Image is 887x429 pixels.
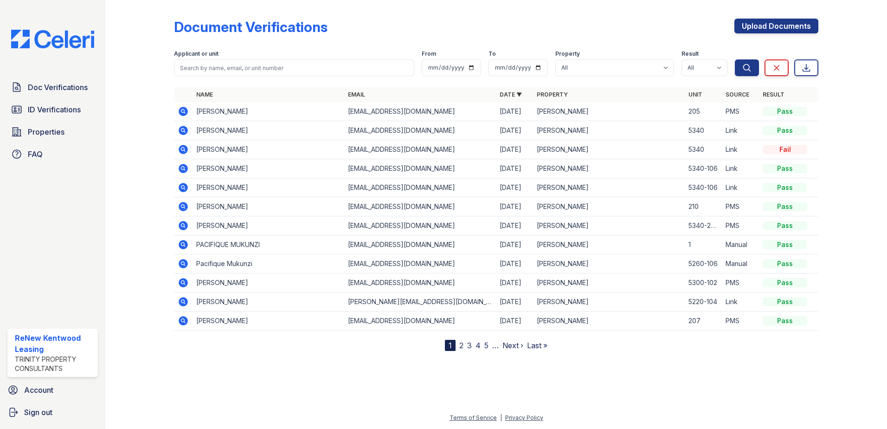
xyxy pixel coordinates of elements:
[502,341,523,350] a: Next ›
[722,312,759,331] td: PMS
[4,30,102,48] img: CE_Logo_Blue-a8612792a0a2168367f1c8372b55b34899dd931a85d93a1a3d3e32e68fde9ad4.png
[492,340,499,351] span: …
[722,292,759,312] td: Link
[763,107,807,116] div: Pass
[722,159,759,178] td: Link
[496,178,533,197] td: [DATE]
[685,254,722,273] td: 5260-106
[722,140,759,159] td: Link
[496,292,533,312] td: [DATE]
[763,183,807,192] div: Pass
[685,140,722,159] td: 5340
[533,254,685,273] td: [PERSON_NAME]
[685,102,722,121] td: 205
[193,273,344,292] td: [PERSON_NAME]
[459,341,463,350] a: 2
[537,91,568,98] a: Property
[344,140,496,159] td: [EMAIL_ADDRESS][DOMAIN_NAME]
[467,341,472,350] a: 3
[24,407,52,418] span: Sign out
[533,121,685,140] td: [PERSON_NAME]
[488,50,496,58] label: To
[28,126,64,137] span: Properties
[533,102,685,121] td: [PERSON_NAME]
[193,102,344,121] td: [PERSON_NAME]
[496,273,533,292] td: [DATE]
[344,102,496,121] td: [EMAIL_ADDRESS][DOMAIN_NAME]
[533,312,685,331] td: [PERSON_NAME]
[496,197,533,216] td: [DATE]
[193,254,344,273] td: Pacifique Mukunzi
[496,235,533,254] td: [DATE]
[484,341,488,350] a: 5
[193,121,344,140] td: [PERSON_NAME]
[28,104,81,115] span: ID Verifications
[763,278,807,287] div: Pass
[763,316,807,325] div: Pass
[685,292,722,312] td: 5220-104
[685,273,722,292] td: 5300-102
[193,292,344,312] td: [PERSON_NAME]
[763,126,807,135] div: Pass
[193,235,344,254] td: PACIFIQUE MUKUNZI
[533,273,685,292] td: [PERSON_NAME]
[193,312,344,331] td: [PERSON_NAME]
[422,50,436,58] label: From
[196,91,213,98] a: Name
[344,254,496,273] td: [EMAIL_ADDRESS][DOMAIN_NAME]
[722,121,759,140] td: Link
[763,202,807,211] div: Pass
[685,121,722,140] td: 5340
[533,140,685,159] td: [PERSON_NAME]
[476,341,481,350] a: 4
[24,384,53,396] span: Account
[763,91,784,98] a: Result
[344,312,496,331] td: [EMAIL_ADDRESS][DOMAIN_NAME]
[533,292,685,312] td: [PERSON_NAME]
[533,216,685,235] td: [PERSON_NAME]
[344,121,496,140] td: [EMAIL_ADDRESS][DOMAIN_NAME]
[685,312,722,331] td: 207
[496,140,533,159] td: [DATE]
[533,197,685,216] td: [PERSON_NAME]
[344,235,496,254] td: [EMAIL_ADDRESS][DOMAIN_NAME]
[496,312,533,331] td: [DATE]
[722,216,759,235] td: PMS
[344,292,496,312] td: [PERSON_NAME][EMAIL_ADDRESS][DOMAIN_NAME]
[28,149,43,160] span: FAQ
[533,178,685,197] td: [PERSON_NAME]
[688,91,702,98] a: Unit
[344,178,496,197] td: [EMAIL_ADDRESS][DOMAIN_NAME]
[193,178,344,197] td: [PERSON_NAME]
[763,221,807,230] div: Pass
[763,164,807,173] div: Pass
[344,216,496,235] td: [EMAIL_ADDRESS][DOMAIN_NAME]
[7,123,98,141] a: Properties
[722,254,759,273] td: Manual
[533,159,685,178] td: [PERSON_NAME]
[174,19,328,35] div: Document Verifications
[685,197,722,216] td: 210
[15,355,94,373] div: Trinity Property Consultants
[4,403,102,422] a: Sign out
[174,50,219,58] label: Applicant or unit
[450,414,497,421] a: Terms of Service
[726,91,749,98] a: Source
[763,259,807,268] div: Pass
[496,159,533,178] td: [DATE]
[344,197,496,216] td: [EMAIL_ADDRESS][DOMAIN_NAME]
[685,178,722,197] td: 5340-106
[685,235,722,254] td: 1
[763,240,807,249] div: Pass
[681,50,699,58] label: Result
[505,414,543,421] a: Privacy Policy
[4,381,102,399] a: Account
[7,145,98,163] a: FAQ
[500,91,522,98] a: Date ▼
[722,197,759,216] td: PMS
[344,159,496,178] td: [EMAIL_ADDRESS][DOMAIN_NAME]
[7,100,98,119] a: ID Verifications
[28,82,88,93] span: Doc Verifications
[685,159,722,178] td: 5340-106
